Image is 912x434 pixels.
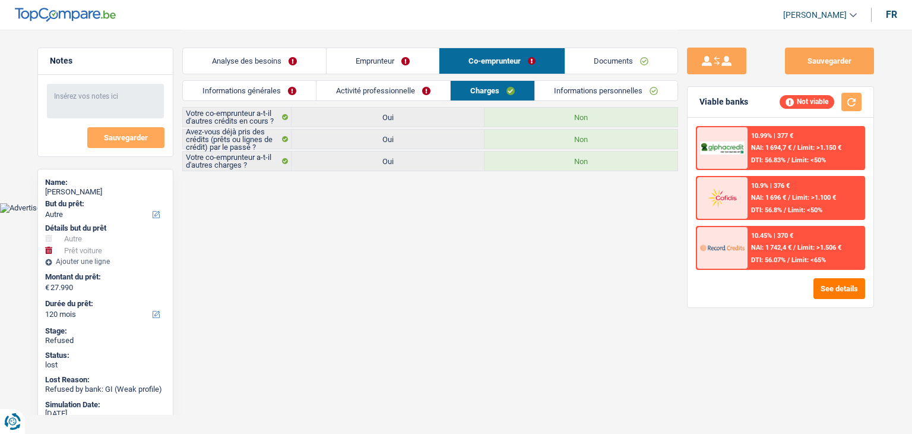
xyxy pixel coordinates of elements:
a: Emprunteur [327,48,439,74]
div: Stage: [45,326,166,336]
label: Votre co-emprunteur a-t-il d'autres charges ? [183,152,292,171]
span: DTI: 56.83% [751,156,786,164]
a: Co-emprunteur [439,48,565,74]
a: Activité professionnelle [316,81,450,100]
span: NAI: 1 694,7 € [751,144,791,152]
label: Non [484,108,677,127]
span: NAI: 1 742,4 € [751,244,791,251]
div: 10.99% | 377 € [751,132,793,140]
div: Refused [45,336,166,345]
span: DTI: 56.07% [751,256,786,264]
button: See details [813,278,865,299]
button: Sauvegarder [87,127,164,148]
div: 10.9% | 376 € [751,182,790,190]
a: Documents [565,48,678,74]
label: Oui [292,108,484,127]
span: € [45,283,49,293]
div: fr [886,9,897,20]
label: Oui [292,152,484,171]
button: Sauvegarder [785,48,874,74]
span: / [787,256,790,264]
span: NAI: 1 696 € [751,194,786,202]
span: / [793,144,796,152]
a: Informations générales [183,81,316,100]
img: TopCompare Logo [15,8,116,22]
a: Informations personnelles [535,81,678,100]
label: Non [484,152,677,171]
div: lost [45,360,166,370]
a: Analyse des besoins [183,48,326,74]
span: Limit: >1.506 € [797,244,841,251]
span: Sauvegarder [104,134,148,141]
div: Ajouter une ligne [45,257,166,266]
span: Limit: <50% [791,156,826,164]
div: [PERSON_NAME] [45,187,166,197]
img: AlphaCredit [700,141,744,155]
div: Not viable [780,95,834,108]
img: Record Credits [700,237,744,259]
span: Limit: <50% [788,206,822,214]
a: Charges [451,81,534,100]
label: Durée du prêt: [45,299,163,309]
label: Montant du prêt: [45,272,163,282]
a: [PERSON_NAME] [774,5,857,25]
span: [PERSON_NAME] [783,10,847,20]
div: 10.45% | 370 € [751,232,793,240]
div: [DATE] [45,409,166,419]
label: Avez-vous déjà pris des crédits (prêts ou lignes de crédit) par le passé ? [183,130,292,149]
span: Limit: >1.100 € [792,194,836,202]
label: Votre co-emprunteur a-t-il d'autres crédits en cours ? [183,108,292,127]
span: / [784,206,786,214]
span: Limit: >1.150 € [797,144,841,152]
label: But du prêt: [45,199,163,209]
span: DTI: 56.8% [751,206,782,214]
label: Non [484,130,677,149]
div: Détails but du prêt [45,224,166,233]
img: Cofidis [700,187,744,209]
span: / [787,156,790,164]
span: Limit: <65% [791,256,826,264]
div: Refused by bank: GI (Weak profile) [45,385,166,394]
label: Oui [292,130,484,149]
span: / [788,194,790,202]
h5: Notes [50,56,161,66]
div: Viable banks [699,97,748,107]
span: / [793,244,796,251]
div: Status: [45,351,166,360]
div: Lost Reason: [45,375,166,385]
div: Name: [45,178,166,187]
div: Simulation Date: [45,400,166,410]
